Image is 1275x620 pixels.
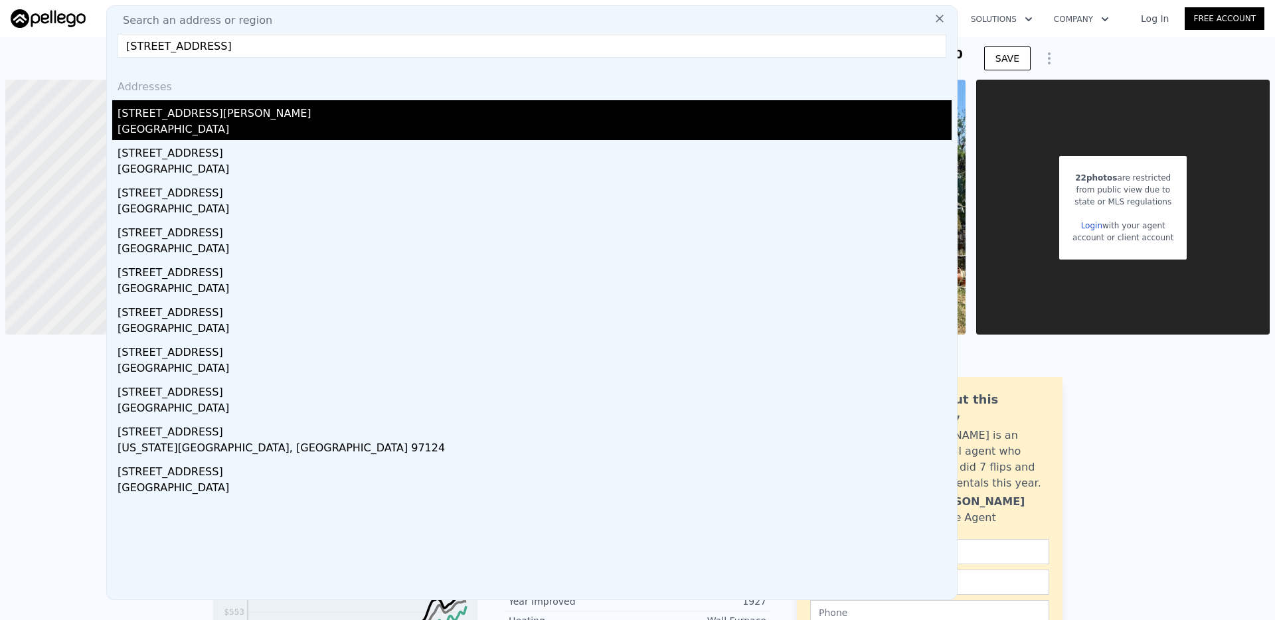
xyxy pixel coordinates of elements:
[637,595,766,608] div: 1927
[960,7,1043,31] button: Solutions
[901,427,1049,491] div: [PERSON_NAME] is an active local agent who personally did 7 flips and bought 3 rentals this year.
[118,140,952,161] div: [STREET_ADDRESS]
[118,321,952,339] div: [GEOGRAPHIC_DATA]
[118,180,952,201] div: [STREET_ADDRESS]
[118,459,952,480] div: [STREET_ADDRESS]
[112,13,272,29] span: Search an address or region
[118,419,952,440] div: [STREET_ADDRESS]
[1072,196,1173,208] div: state or MLS regulations
[1075,173,1117,183] span: 22 photos
[224,607,244,617] tspan: $553
[118,440,952,459] div: [US_STATE][GEOGRAPHIC_DATA], [GEOGRAPHIC_DATA] 97124
[1072,172,1173,184] div: are restricted
[118,400,952,419] div: [GEOGRAPHIC_DATA]
[112,68,952,100] div: Addresses
[118,220,952,241] div: [STREET_ADDRESS]
[984,46,1031,70] button: SAVE
[901,494,1025,510] div: Leo [PERSON_NAME]
[118,260,952,281] div: [STREET_ADDRESS]
[118,34,946,58] input: Enter an address, city, region, neighborhood or zip code
[118,121,952,140] div: [GEOGRAPHIC_DATA]
[1102,221,1165,230] span: with your agent
[1125,12,1185,25] a: Log In
[118,201,952,220] div: [GEOGRAPHIC_DATA]
[118,480,952,499] div: [GEOGRAPHIC_DATA]
[1036,45,1062,72] button: Show Options
[509,595,637,608] div: Year Improved
[118,100,952,121] div: [STREET_ADDRESS][PERSON_NAME]
[901,390,1049,427] div: Ask about this property
[118,161,952,180] div: [GEOGRAPHIC_DATA]
[1185,7,1264,30] a: Free Account
[118,299,952,321] div: [STREET_ADDRESS]
[11,9,86,28] img: Pellego
[118,339,952,360] div: [STREET_ADDRESS]
[1072,232,1173,244] div: account or client account
[118,360,952,379] div: [GEOGRAPHIC_DATA]
[118,379,952,400] div: [STREET_ADDRESS]
[118,241,952,260] div: [GEOGRAPHIC_DATA]
[1081,221,1102,230] a: Login
[1072,184,1173,196] div: from public view due to
[1043,7,1120,31] button: Company
[118,281,952,299] div: [GEOGRAPHIC_DATA]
